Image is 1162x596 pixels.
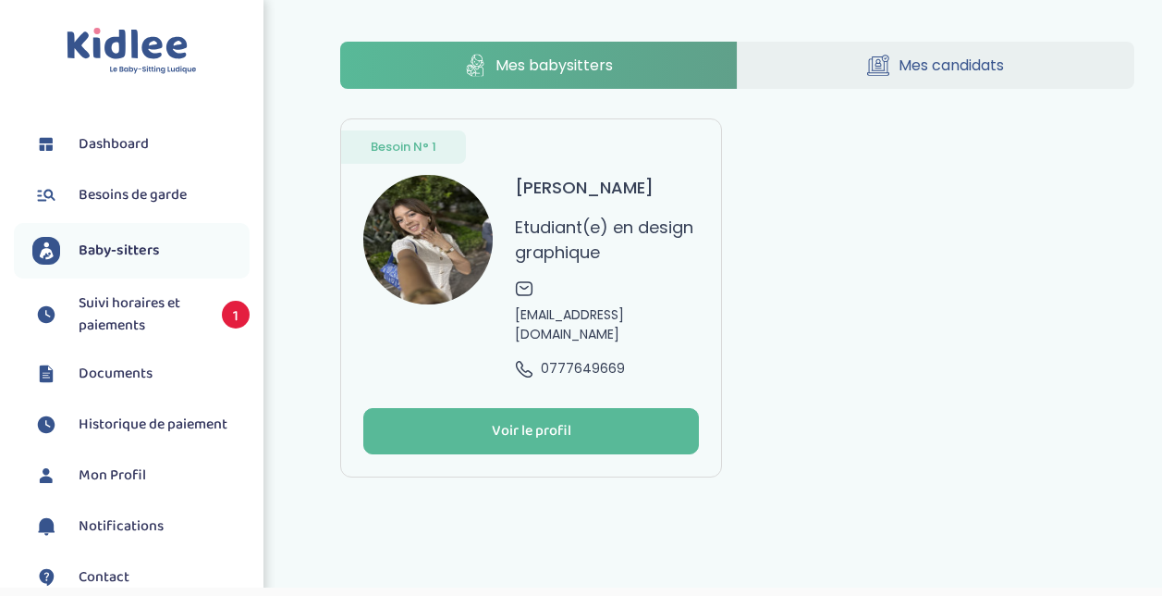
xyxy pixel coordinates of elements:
a: Documents [32,360,250,388]
button: Voir le profil [363,408,700,454]
img: avatar [363,175,493,304]
img: babysitters.svg [32,237,60,265]
a: Contact [32,564,250,591]
a: Mes babysitters [340,42,737,89]
span: [EMAIL_ADDRESS][DOMAIN_NAME] [515,305,700,344]
span: 0777649669 [541,359,625,379]
img: documents.svg [32,360,60,388]
a: Besoins de garde [32,181,250,209]
img: profil.svg [32,462,60,490]
img: suivihoraire.svg [32,411,60,439]
span: Historique de paiement [79,414,227,436]
img: dashboard.svg [32,130,60,158]
span: Baby-sitters [79,240,160,262]
a: Dashboard [32,130,250,158]
img: suivihoraire.svg [32,301,60,329]
img: contact.svg [32,564,60,591]
span: Suivi horaires et paiements [79,292,203,337]
span: Besoin N° 1 [371,138,436,156]
a: Historique de paiement [32,411,250,439]
span: Mes babysitters [495,54,613,77]
a: Mon Profil [32,462,250,490]
p: Etudiant(e) en design graphique [515,215,700,265]
a: Suivi horaires et paiements 1 [32,292,250,337]
span: Besoins de garde [79,184,187,206]
div: Voir le profil [492,421,571,442]
a: Notifications [32,513,250,540]
h3: [PERSON_NAME] [515,175,654,200]
span: 1 [222,301,250,329]
span: Dashboard [79,133,149,155]
span: Notifications [79,515,164,538]
a: Mes candidats [738,42,1134,89]
span: Contact [79,566,129,589]
a: Besoin N° 1 avatar [PERSON_NAME] Etudiant(e) en design graphique [EMAIL_ADDRESS][DOMAIN_NAME] 077... [340,118,723,478]
img: besoin.svg [32,181,60,209]
span: Documents [79,363,153,385]
span: Mes candidats [899,54,1004,77]
img: notification.svg [32,513,60,540]
span: Mon Profil [79,465,146,487]
img: logo.svg [67,28,197,75]
a: Baby-sitters [32,237,250,265]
